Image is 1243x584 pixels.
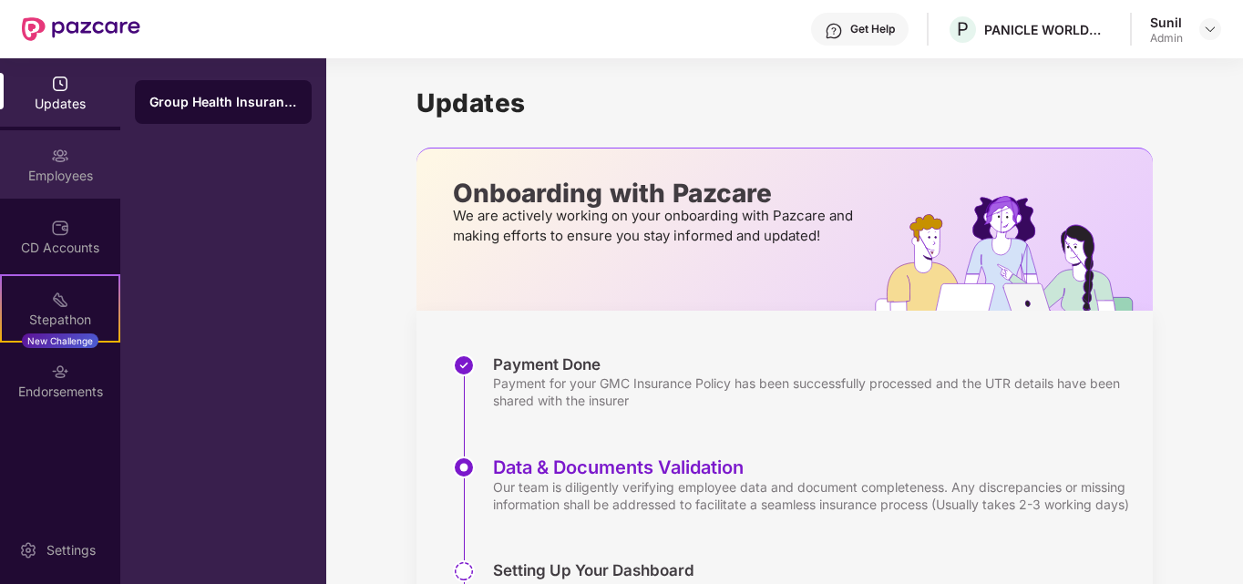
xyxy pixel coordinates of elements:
span: P [957,18,969,40]
div: Our team is diligently verifying employee data and document completeness. Any discrepancies or mi... [493,478,1135,513]
img: svg+xml;base64,PHN2ZyBpZD0iVXBkYXRlZCIgeG1sbnM9Imh0dHA6Ly93d3cudzMub3JnLzIwMDAvc3ZnIiB3aWR0aD0iMj... [51,75,69,93]
img: New Pazcare Logo [22,17,140,41]
img: svg+xml;base64,PHN2ZyB4bWxucz0iaHR0cDovL3d3dy53My5vcmcvMjAwMC9zdmciIHdpZHRoPSIyMSIgaGVpZ2h0PSIyMC... [51,291,69,309]
img: svg+xml;base64,PHN2ZyBpZD0iU2V0dGluZy0yMHgyMCIgeG1sbnM9Imh0dHA6Ly93d3cudzMub3JnLzIwMDAvc3ZnIiB3aW... [19,541,37,559]
div: Group Health Insurance [149,93,297,111]
img: svg+xml;base64,PHN2ZyBpZD0iRHJvcGRvd24tMzJ4MzIiIHhtbG5zPSJodHRwOi8vd3d3LnczLm9yZy8yMDAwL3N2ZyIgd2... [1203,22,1217,36]
img: svg+xml;base64,PHN2ZyBpZD0iU3RlcC1Eb25lLTMyeDMyIiB4bWxucz0iaHR0cDovL3d3dy53My5vcmcvMjAwMC9zdmciIH... [453,354,475,376]
img: svg+xml;base64,PHN2ZyBpZD0iRW1wbG95ZWVzIiB4bWxucz0iaHR0cDovL3d3dy53My5vcmcvMjAwMC9zdmciIHdpZHRoPS... [51,147,69,165]
img: svg+xml;base64,PHN2ZyBpZD0iU3RlcC1QZW5kaW5nLTMyeDMyIiB4bWxucz0iaHR0cDovL3d3dy53My5vcmcvMjAwMC9zdm... [453,560,475,582]
p: Onboarding with Pazcare [453,185,858,201]
div: Sunil [1150,14,1183,31]
h1: Updates [416,87,1153,118]
div: New Challenge [22,333,98,348]
img: svg+xml;base64,PHN2ZyBpZD0iU3RlcC1BY3RpdmUtMzJ4MzIiIHhtbG5zPSJodHRwOi8vd3d3LnczLm9yZy8yMDAwL3N2Zy... [453,456,475,478]
div: PANICLE WORLDWIDE PRIVATE LIMITED [984,21,1112,38]
div: Payment Done [493,354,1135,374]
img: hrOnboarding [875,196,1153,311]
div: Settings [41,541,101,559]
div: Payment for your GMC Insurance Policy has been successfully processed and the UTR details have be... [493,374,1135,409]
p: We are actively working on your onboarding with Pazcare and making efforts to ensure you stay inf... [453,206,858,246]
div: Setting Up Your Dashboard [493,560,694,580]
div: Admin [1150,31,1183,46]
img: svg+xml;base64,PHN2ZyBpZD0iSGVscC0zMngzMiIgeG1sbnM9Imh0dHA6Ly93d3cudzMub3JnLzIwMDAvc3ZnIiB3aWR0aD... [825,22,843,40]
img: svg+xml;base64,PHN2ZyBpZD0iRW5kb3JzZW1lbnRzIiB4bWxucz0iaHR0cDovL3d3dy53My5vcmcvMjAwMC9zdmciIHdpZH... [51,363,69,381]
div: Data & Documents Validation [493,456,1135,478]
div: Get Help [850,22,895,36]
img: svg+xml;base64,PHN2ZyBpZD0iQ0RfQWNjb3VudHMiIGRhdGEtbmFtZT0iQ0QgQWNjb3VudHMiIHhtbG5zPSJodHRwOi8vd3... [51,219,69,237]
div: Stepathon [2,311,118,329]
